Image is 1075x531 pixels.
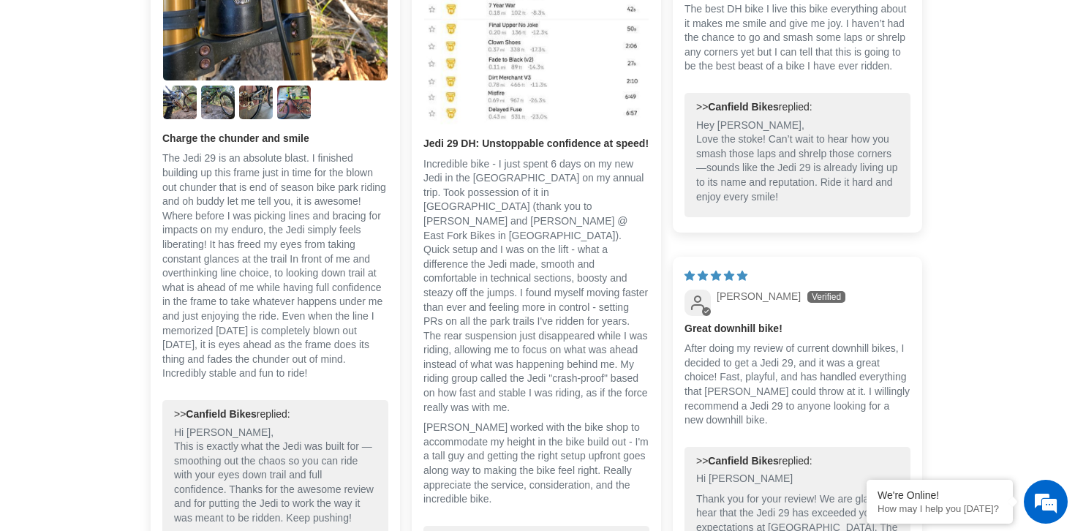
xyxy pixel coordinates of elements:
[696,100,899,115] div: >> replied:
[696,118,899,205] p: Hey [PERSON_NAME], Love the stoke! Can’t wait to hear how you smash those laps and shrelp those c...
[162,151,388,381] p: The Jedi 29 is an absolute blast. I finished building up this frame just in time for the blown ou...
[201,86,235,119] img: User picture
[423,137,649,151] b: Jedi 29 DH: Unstoppable confidence at speed!
[240,7,275,42] div: Minimize live chat window
[684,270,747,282] span: 5 star review
[684,2,910,74] p: The best DH bike I live this bike everything about it makes me smile and give me joy. I haven’t h...
[174,426,377,526] p: Hi [PERSON_NAME], This is exactly what the Jedi was built for — smoothing out the chaos so you ca...
[7,366,279,417] textarea: Type your message and hit 'Enter'
[174,407,377,422] div: >> replied:
[423,157,649,415] p: Incredible bike - I just spent 6 days on my new Jedi in the [GEOGRAPHIC_DATA] on my annual trip. ...
[696,472,899,486] p: Hi [PERSON_NAME]
[717,290,801,302] span: [PERSON_NAME]
[423,421,649,507] p: [PERSON_NAME] worked with the bike shop to accommodate my height in the bike build out - I'm a ta...
[878,503,1002,514] p: How may I help you today?
[239,86,273,119] img: User picture
[708,101,778,113] b: Canfield Bikes
[186,408,256,420] b: Canfield Bikes
[708,455,778,467] b: Canfield Bikes
[85,167,202,315] span: We're online!
[238,85,274,120] a: Link to user picture 4
[98,82,268,101] div: Chat with us now
[696,454,899,469] div: >> replied:
[684,322,910,336] b: Great downhill bike!
[162,85,197,120] a: Link to user picture 2
[277,86,311,119] img: User picture
[684,342,910,428] p: After doing my review of current downhill bikes, I decided to get a Jedi 29, and it was a great c...
[200,85,235,120] a: Link to user picture 3
[162,132,388,146] b: Charge the chunder and smile
[163,86,197,119] img: User picture
[276,85,312,120] a: Link to user picture 5
[47,73,83,110] img: d_696896380_company_1647369064580_696896380
[16,80,38,102] div: Navigation go back
[878,489,1002,501] div: We're Online!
